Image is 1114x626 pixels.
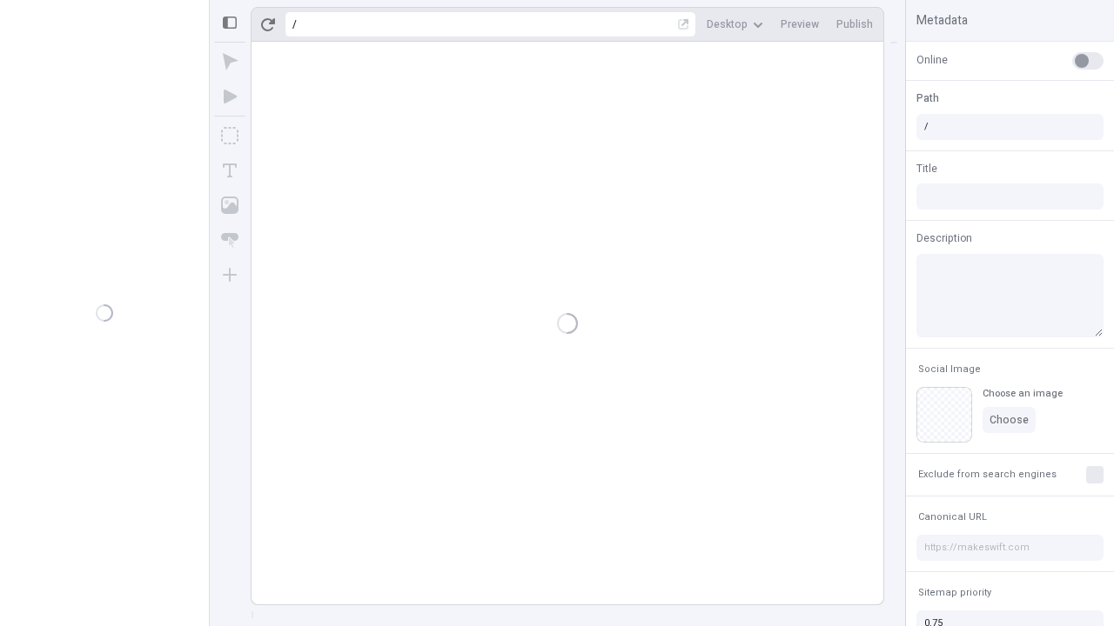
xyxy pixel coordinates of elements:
span: Online [916,52,948,68]
button: Sitemap priority [915,583,995,603]
span: Canonical URL [918,510,987,523]
span: Preview [781,17,819,31]
div: / [292,17,297,31]
button: Text [214,155,245,186]
button: Button [214,224,245,256]
span: Social Image [918,363,981,376]
button: Publish [829,11,880,37]
span: Title [916,161,937,176]
span: Sitemap priority [918,586,991,599]
input: https://makeswift.com [916,535,1104,561]
button: Canonical URL [915,507,990,528]
button: Choose [983,407,1036,433]
span: Path [916,90,939,106]
button: Box [214,120,245,151]
span: Desktop [707,17,748,31]
div: Choose an image [983,387,1063,400]
span: Description [916,230,972,246]
button: Image [214,190,245,221]
span: Choose [990,413,1029,427]
button: Preview [774,11,826,37]
span: Exclude from search engines [918,468,1057,481]
button: Desktop [700,11,770,37]
span: Publish [836,17,873,31]
button: Social Image [915,359,984,380]
button: Exclude from search engines [915,464,1060,485]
